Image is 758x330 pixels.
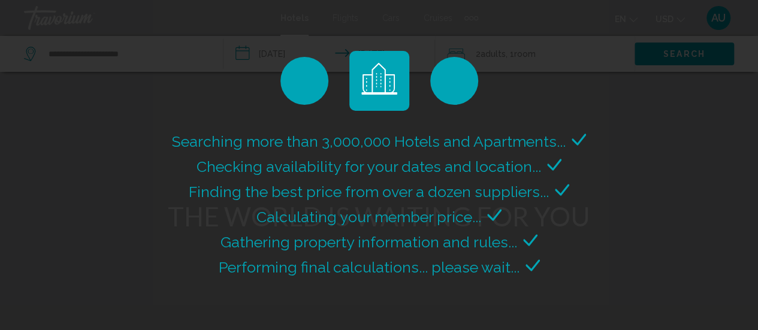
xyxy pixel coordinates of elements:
[189,183,549,201] span: Finding the best price from over a dozen suppliers...
[256,208,481,226] span: Calculating your member price...
[221,233,517,251] span: Gathering property information and rules...
[197,158,541,175] span: Checking availability for your dates and location...
[172,132,566,150] span: Searching more than 3,000,000 Hotels and Apartments...
[219,258,520,276] span: Performing final calculations... please wait...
